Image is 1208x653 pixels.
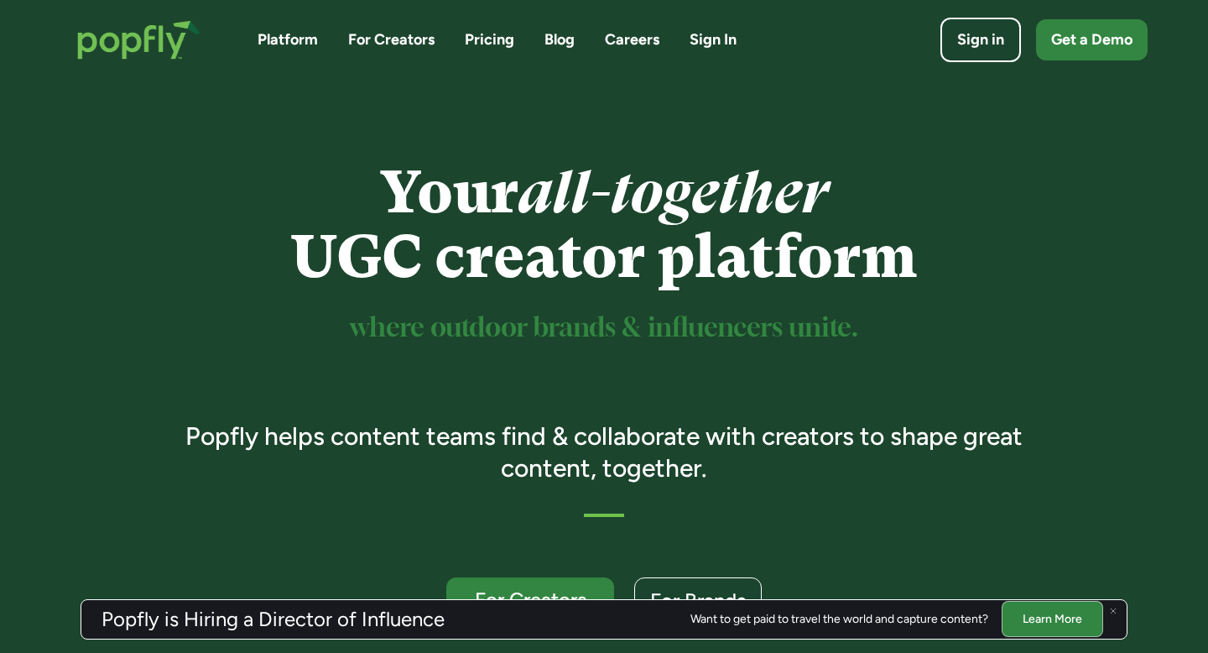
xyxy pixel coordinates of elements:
[465,29,514,50] a: Pricing
[162,421,1047,483] h3: Popfly helps content teams find & collaborate with creators to shape great content, together.
[461,589,599,610] div: For Creators
[348,29,435,50] a: For Creators
[1051,29,1132,50] div: Get a Demo
[957,29,1004,50] div: Sign in
[690,29,737,50] a: Sign In
[1036,19,1148,60] a: Get a Demo
[102,609,445,629] h3: Popfly is Hiring a Director of Influence
[162,160,1047,290] h1: Your UGC creator platform
[544,29,575,50] a: Blog
[446,577,614,623] a: For Creators
[1002,601,1103,637] a: Learn More
[605,29,659,50] a: Careers
[258,29,318,50] a: Platform
[60,3,217,76] a: home
[690,613,988,626] div: Want to get paid to travel the world and capture content?
[650,590,746,611] div: For Brands
[634,577,762,623] a: For Brands
[940,18,1021,62] a: Sign in
[350,316,858,342] sup: where outdoor brands & influencers unite.
[518,159,828,227] em: all-together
